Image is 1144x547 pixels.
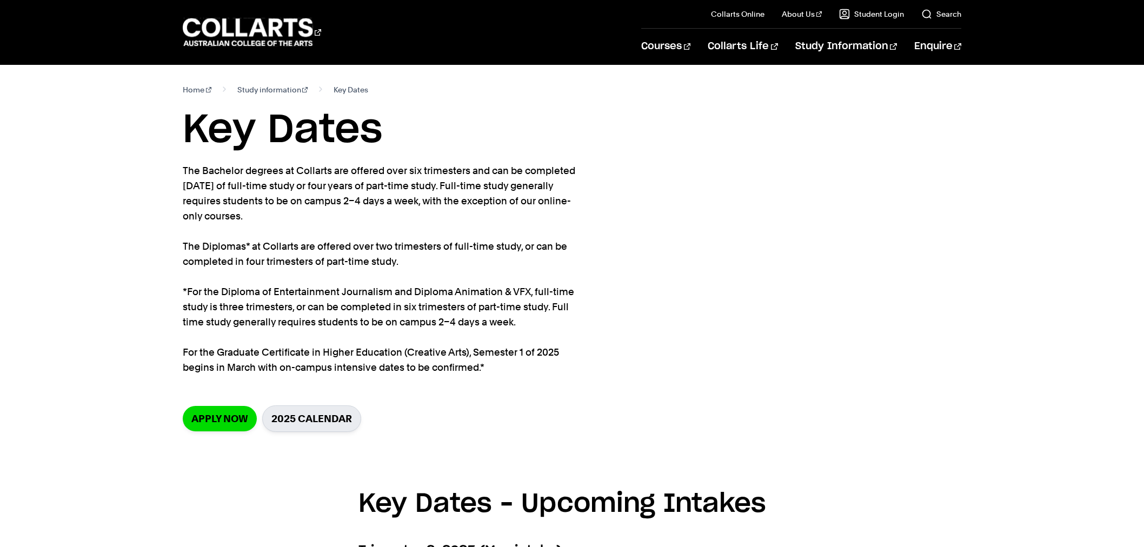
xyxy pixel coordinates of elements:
[358,484,786,525] h3: Key Dates – Upcoming Intakes
[711,9,764,19] a: Collarts Online
[183,17,321,48] div: Go to homepage
[914,29,961,64] a: Enquire
[183,106,961,155] h1: Key Dates
[708,29,777,64] a: Collarts Life
[641,29,690,64] a: Courses
[237,82,308,97] a: Study information
[795,29,897,64] a: Study Information
[782,9,822,19] a: About Us
[183,163,577,375] p: The Bachelor degrees at Collarts are offered over six trimesters and can be completed [DATE] of f...
[183,406,257,431] a: Apply now
[334,82,368,97] span: Key Dates
[183,82,211,97] a: Home
[839,9,904,19] a: Student Login
[921,9,961,19] a: Search
[262,405,361,432] a: 2025 Calendar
